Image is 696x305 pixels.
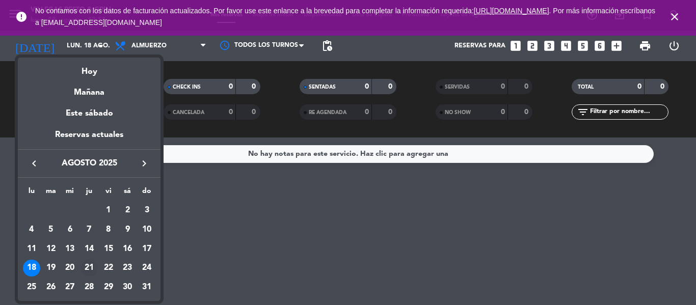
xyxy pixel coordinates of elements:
div: 5 [42,221,60,238]
th: domingo [137,185,156,201]
td: 28 de agosto de 2025 [79,278,99,297]
td: 21 de agosto de 2025 [79,259,99,278]
th: jueves [79,185,99,201]
td: 22 de agosto de 2025 [99,259,118,278]
td: 13 de agosto de 2025 [60,239,79,259]
td: 9 de agosto de 2025 [118,220,138,239]
div: 12 [42,240,60,258]
td: 31 de agosto de 2025 [137,278,156,297]
td: 20 de agosto de 2025 [60,259,79,278]
div: 11 [23,240,40,258]
div: 24 [138,260,155,277]
td: 18 de agosto de 2025 [22,259,41,278]
td: 24 de agosto de 2025 [137,259,156,278]
div: 26 [42,279,60,296]
td: 5 de agosto de 2025 [41,220,61,239]
div: 28 [81,279,98,296]
td: 16 de agosto de 2025 [118,239,138,259]
td: 23 de agosto de 2025 [118,259,138,278]
div: 8 [100,221,117,238]
div: 1 [100,202,117,219]
td: 19 de agosto de 2025 [41,259,61,278]
th: martes [41,185,61,201]
div: 29 [100,279,117,296]
td: 27 de agosto de 2025 [60,278,79,297]
div: 2 [119,202,136,219]
td: 8 de agosto de 2025 [99,220,118,239]
div: 15 [100,240,117,258]
th: lunes [22,185,41,201]
td: 25 de agosto de 2025 [22,278,41,297]
div: 30 [119,279,136,296]
div: 19 [42,260,60,277]
div: 22 [100,260,117,277]
i: keyboard_arrow_right [138,157,150,170]
td: 26 de agosto de 2025 [41,278,61,297]
td: AGO. [22,201,99,220]
td: 12 de agosto de 2025 [41,239,61,259]
td: 17 de agosto de 2025 [137,239,156,259]
span: agosto 2025 [43,157,135,170]
button: keyboard_arrow_left [25,157,43,170]
td: 3 de agosto de 2025 [137,201,156,220]
div: 31 [138,279,155,296]
i: keyboard_arrow_left [28,157,40,170]
td: 2 de agosto de 2025 [118,201,138,220]
div: 14 [81,240,98,258]
div: 21 [81,260,98,277]
th: sábado [118,185,138,201]
div: 25 [23,279,40,296]
td: 10 de agosto de 2025 [137,220,156,239]
div: 16 [119,240,136,258]
div: 18 [23,260,40,277]
td: 15 de agosto de 2025 [99,239,118,259]
div: 4 [23,221,40,238]
td: 29 de agosto de 2025 [99,278,118,297]
div: Este sábado [18,99,160,128]
td: 7 de agosto de 2025 [79,220,99,239]
div: 23 [119,260,136,277]
td: 30 de agosto de 2025 [118,278,138,297]
div: Mañana [18,78,160,99]
div: 20 [61,260,78,277]
div: 27 [61,279,78,296]
td: 14 de agosto de 2025 [79,239,99,259]
th: miércoles [60,185,79,201]
div: 3 [138,202,155,219]
td: 11 de agosto de 2025 [22,239,41,259]
td: 6 de agosto de 2025 [60,220,79,239]
div: 7 [81,221,98,238]
div: 13 [61,240,78,258]
td: 4 de agosto de 2025 [22,220,41,239]
div: 10 [138,221,155,238]
div: 9 [119,221,136,238]
button: keyboard_arrow_right [135,157,153,170]
div: 17 [138,240,155,258]
div: Hoy [18,58,160,78]
div: Reservas actuales [18,128,160,149]
div: 6 [61,221,78,238]
td: 1 de agosto de 2025 [99,201,118,220]
th: viernes [99,185,118,201]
